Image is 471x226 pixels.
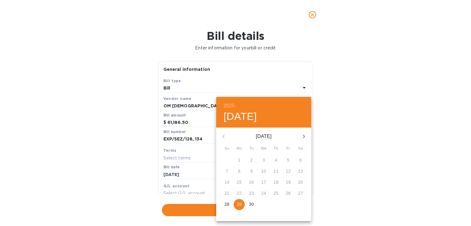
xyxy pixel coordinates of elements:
[231,133,297,140] p: [DATE]
[283,146,294,152] span: Fr
[221,146,232,152] span: Su
[234,146,245,152] span: Mo
[221,199,232,210] button: 28
[246,146,257,152] span: Tu
[237,201,242,207] p: 29
[258,146,269,152] span: We
[224,201,229,207] p: 28
[234,199,245,210] button: 29
[224,110,257,123] button: [DATE]
[246,199,257,210] button: 30
[249,201,254,207] p: 30
[224,102,235,110] button: 2025
[295,146,306,152] span: Sa
[270,146,281,152] span: Th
